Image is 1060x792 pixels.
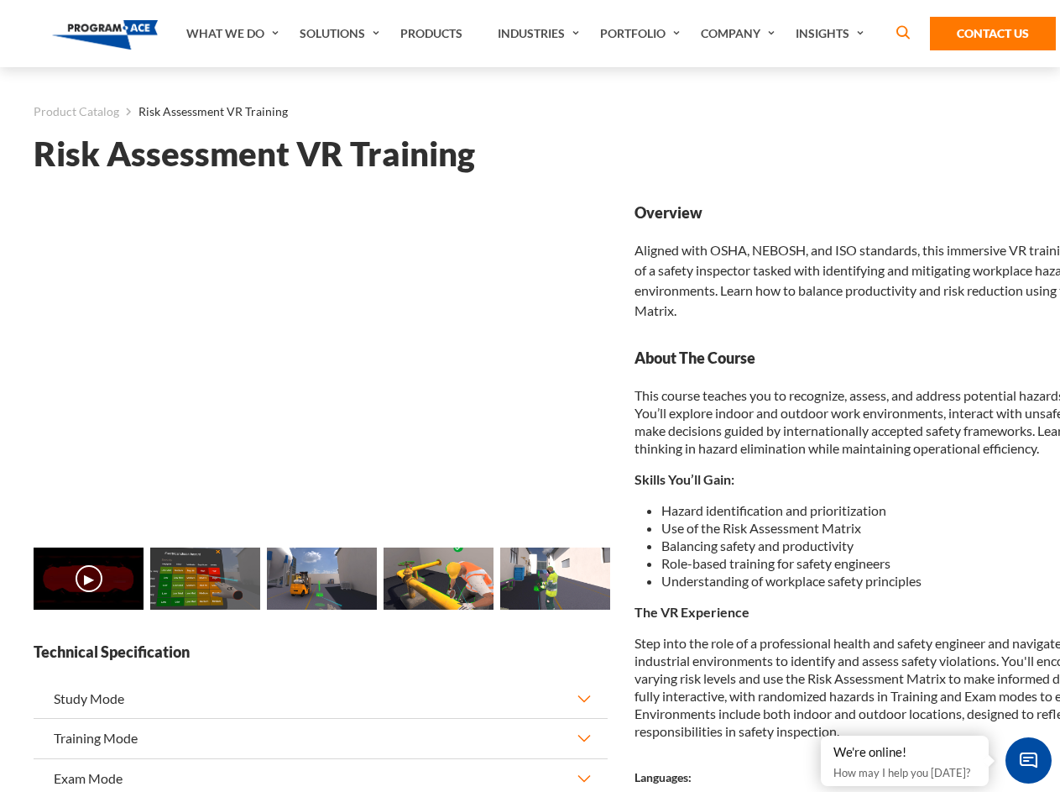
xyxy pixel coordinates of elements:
[500,548,610,610] img: Risk Assessment VR Training - Preview 4
[1005,737,1052,784] span: Chat Widget
[34,642,608,663] strong: Technical Specification
[833,763,976,783] p: How may I help you [DATE]?
[267,548,377,610] img: Risk Assessment VR Training - Preview 2
[833,744,976,761] div: We're online!
[34,548,144,610] img: Risk Assessment VR Training - Video 0
[634,770,692,784] strong: Languages:
[150,548,260,610] img: Risk Assessment VR Training - Preview 1
[34,719,608,758] button: Training Mode
[34,679,608,718] button: Study Mode
[119,101,288,123] li: Risk Assessment VR Training
[34,202,608,526] iframe: Risk Assessment VR Training - Video 0
[76,565,102,592] button: ▶
[930,17,1056,50] a: Contact Us
[52,20,159,50] img: Program-Ace
[34,101,119,123] a: Product Catalog
[384,548,493,610] img: Risk Assessment VR Training - Preview 3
